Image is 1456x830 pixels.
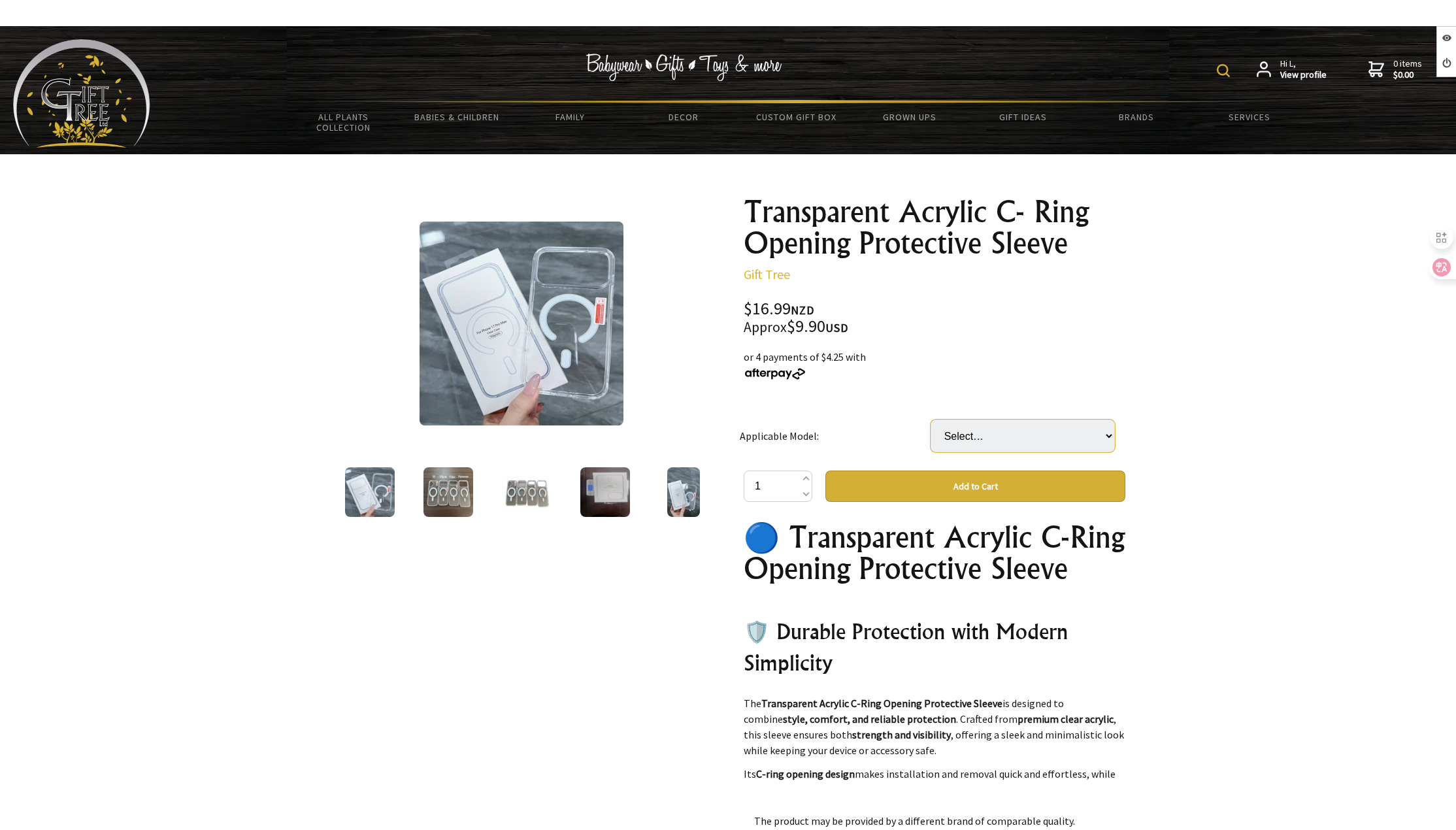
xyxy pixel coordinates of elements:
[853,103,967,131] a: Grown Ups
[761,697,1002,710] strong: Transparent Acrylic C-Ring Opening Protective Sleeve
[791,303,814,318] span: NZD
[502,467,552,517] img: Transparent Acrylic C- Ring Opening Protective Sleeve
[783,712,956,725] strong: style, comfort, and reliable protection
[825,471,1125,502] button: Add to Cart
[400,103,513,131] a: Babies & Children
[514,103,627,131] a: Family
[423,467,473,517] img: Transparent Acrylic C- Ring Opening Protective Sleeve
[420,222,623,425] img: Transparent Acrylic C- Ring Opening Protective Sleeve
[744,368,806,380] img: Afterpay
[852,728,951,741] strong: strength and visibility
[744,196,1125,259] h1: Transparent Acrylic C- Ring Opening Protective Sleeve
[967,103,1080,131] a: Gift Ideas
[345,467,395,517] img: Transparent Acrylic C- Ring Opening Protective Sleeve
[1280,69,1327,81] strong: View profile
[740,103,853,131] a: Custom Gift Box
[744,266,790,282] a: Gift Tree
[1393,58,1422,81] span: 0 items
[744,616,1125,678] h2: 🛡️ Durable Protection with Modern Simplicity
[1193,103,1306,131] a: Services
[744,522,1125,584] h1: 🔵 Transparent Acrylic C-Ring Opening Protective Sleeve
[1393,69,1422,81] strong: $0.00
[1280,58,1327,81] span: Hi L,
[667,467,699,517] img: Transparent Acrylic C- Ring Opening Protective Sleeve
[586,54,782,81] img: Babywear - Gifts - Toys & more
[825,320,848,335] span: USD
[13,39,150,148] img: Babyware - Gifts - Toys and more...
[744,318,787,336] small: Approx
[756,767,855,780] strong: C-ring opening design
[627,103,740,131] a: Decor
[1018,712,1114,725] strong: premium clear acrylic
[740,401,931,471] td: Applicable Model:
[744,349,1125,380] div: or 4 payments of $4.25 with
[744,301,1125,336] div: $16.99 $9.90
[1368,58,1422,81] a: 0 items$0.00
[580,467,630,517] img: Transparent Acrylic C- Ring Opening Protective Sleeve
[744,695,1125,758] p: The is designed to combine . Crafted from , this sleeve ensures both , offering a sleek and minim...
[1257,58,1327,81] a: Hi L,View profile
[1080,103,1193,131] a: Brands
[1217,64,1230,77] img: product search
[287,103,400,141] a: All Plants Collection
